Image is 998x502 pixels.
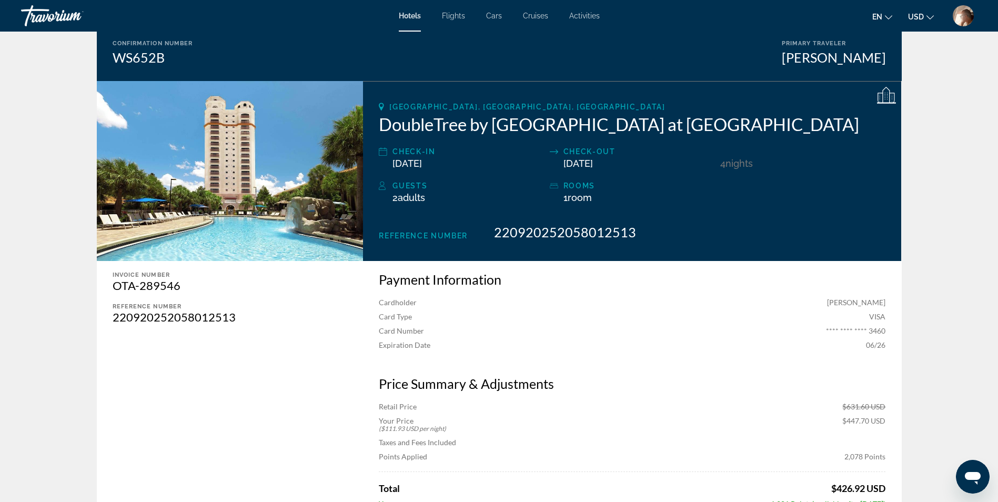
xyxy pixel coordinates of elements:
[908,9,934,24] button: Change currency
[399,12,421,20] a: Hotels
[842,416,885,425] span: $447.70 USD
[113,40,193,47] div: Confirmation Number
[569,12,600,20] a: Activities
[872,9,892,24] button: Change language
[563,145,715,158] div: Check-out
[782,49,886,65] div: [PERSON_NAME]
[908,13,924,21] span: USD
[486,12,502,20] a: Cars
[113,272,342,278] div: Invoice Number
[523,12,548,20] a: Cruises
[442,12,465,20] a: Flights
[563,179,715,192] div: rooms
[392,145,544,158] div: Check-in
[379,425,446,433] span: ($111.93 USD per night)
[379,326,424,335] span: Card Number
[392,192,425,203] span: 2
[113,278,342,293] div: OTA-289546
[97,81,364,261] img: DoubleTree by Hilton Hotel Orlando at SeaWorld
[379,402,417,411] span: Retail Price
[392,179,544,192] div: Guests
[956,460,990,494] iframe: Button to launch messaging window
[21,2,126,29] a: Travorium
[113,49,193,65] div: WS652B
[563,192,592,203] span: 1
[113,303,342,310] div: Reference number
[379,312,412,321] span: Card Type
[389,103,665,111] span: [GEOGRAPHIC_DATA], [GEOGRAPHIC_DATA], [GEOGRAPHIC_DATA]
[379,483,400,494] span: Total
[842,402,885,411] span: $631.60 USD
[866,340,885,349] span: 06/26
[379,114,885,135] h2: DoubleTree by [GEOGRAPHIC_DATA] at [GEOGRAPHIC_DATA]
[872,13,882,21] span: en
[827,298,885,307] span: [PERSON_NAME]
[494,224,636,240] span: 220920252058012513
[379,452,427,461] span: Points Applied
[831,483,885,494] span: $426.92 USD
[379,376,885,391] h3: Price Summary & Adjustments
[379,232,468,240] span: Reference Number
[379,272,885,287] h3: Payment Information
[725,158,753,169] span: Nights
[563,158,593,169] span: [DATE]
[844,452,885,461] span: 2,078 Points
[379,416,414,425] span: Your Price
[379,298,417,307] span: Cardholder
[953,5,974,26] img: User image
[869,312,885,321] span: VISA
[782,40,886,47] div: Primary Traveler
[113,310,342,324] div: 220920252058012513
[950,5,977,27] button: User Menu
[720,158,725,169] span: 4
[379,340,430,349] span: Expiration Date
[392,158,422,169] span: [DATE]
[379,438,456,447] span: Taxes and Fees Included
[398,192,425,203] span: Adults
[568,192,592,203] span: Room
